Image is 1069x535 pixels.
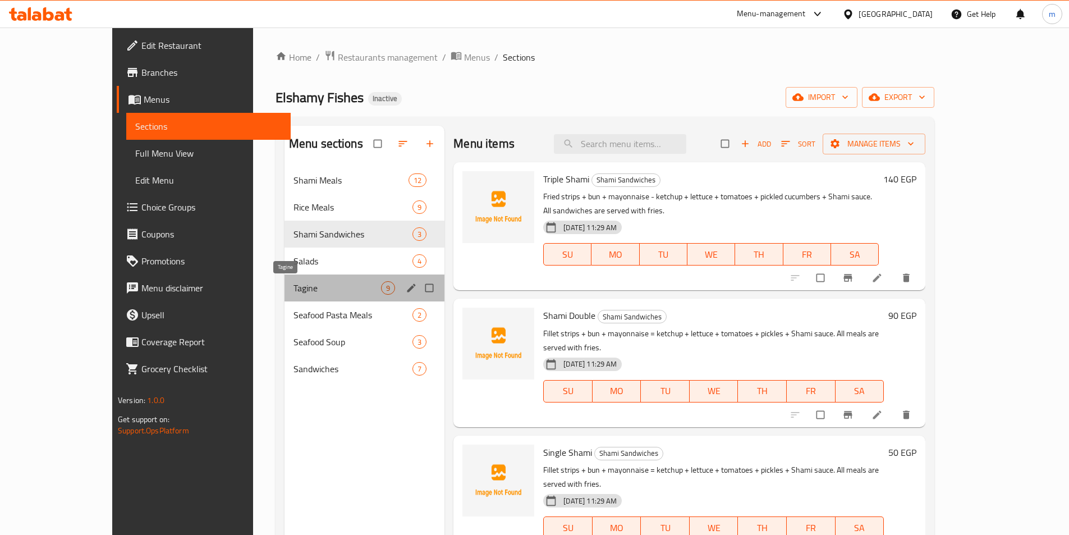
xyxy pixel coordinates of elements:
span: 12 [409,175,426,186]
a: Menu disclaimer [117,275,291,301]
div: [GEOGRAPHIC_DATA] [859,8,933,20]
span: Shami Sandwiches [592,173,660,186]
span: Version: [118,393,145,408]
a: Full Menu View [126,140,291,167]
button: MO [591,243,639,266]
div: items [412,227,426,241]
div: Salads [293,254,412,268]
span: 4 [413,256,426,267]
span: MO [597,383,637,399]
div: Salads4 [285,248,445,275]
span: Shami Sandwiches [598,310,666,323]
a: Edit menu item [871,409,885,420]
p: Fillet strips + bun + mayonnaise = ketchup + lettuce + tomatoes + pickles + Shami sauce. All meal... [543,463,884,491]
span: Menus [464,51,490,64]
span: Shami Double [543,307,595,324]
span: TH [742,383,782,399]
span: Select to update [810,267,833,289]
img: Triple Shami [462,171,534,243]
a: Sections [126,113,291,140]
div: items [412,254,426,268]
div: Sandwiches [293,362,412,376]
div: items [412,200,426,214]
span: Edit Menu [135,173,282,187]
li: / [316,51,320,64]
span: Add [741,138,771,150]
span: Coverage Report [141,335,282,349]
span: Single Shami [543,444,592,461]
a: Edit Menu [126,167,291,194]
span: Sort [781,138,815,150]
h6: 50 EGP [888,445,916,460]
button: FR [787,380,836,403]
span: Select to update [810,404,833,426]
span: FR [788,246,827,263]
span: [DATE] 11:29 AM [559,222,621,233]
button: import [786,87,857,108]
div: Seafood Soup3 [285,328,445,355]
span: TH [740,246,778,263]
a: Choice Groups [117,194,291,221]
div: Seafood Pasta Meals [293,308,412,322]
a: Edit Restaurant [117,32,291,59]
span: Get support on: [118,412,169,427]
span: Inactive [368,94,402,103]
span: FR [791,383,831,399]
div: Shami Sandwiches [591,173,660,187]
a: Promotions [117,248,291,275]
span: Sections [503,51,535,64]
span: Tagine [293,281,381,295]
span: TU [645,383,685,399]
div: Shami Meals12 [285,167,445,194]
img: Shami Double [462,308,534,379]
span: Menu disclaimer [141,281,282,295]
nav: breadcrumb [276,50,934,65]
span: Choice Groups [141,200,282,214]
a: Coupons [117,221,291,248]
button: SA [831,243,879,266]
span: Grocery Checklist [141,362,282,376]
button: SU [543,380,592,403]
span: SU [548,246,587,263]
div: Menu-management [737,7,806,21]
div: Seafood Pasta Meals2 [285,301,445,328]
button: edit [404,281,421,295]
button: export [862,87,934,108]
a: Home [276,51,311,64]
h6: 90 EGP [888,308,916,323]
span: Select section [714,133,738,154]
button: Manage items [823,134,925,154]
p: Fillet strips + bun + mayonnaise = ketchup + lettuce + tomatoes + pickles + Shami sauce. All meal... [543,327,884,355]
span: import [795,90,848,104]
span: Sort items [774,135,823,153]
button: WE [687,243,735,266]
span: Seafood Soup [293,335,412,349]
div: Tagine9edit [285,275,445,301]
a: Grocery Checklist [117,355,291,382]
span: Promotions [141,254,282,268]
span: export [871,90,925,104]
button: Add section [417,131,444,156]
p: Fried strips + bun + mayonnaise - ketchup + lettuce + tomatoes + pickled cucumbers + Shami sauce.... [543,190,879,218]
h6: 140 EGP [883,171,916,187]
span: Select all sections [367,133,391,154]
span: 7 [413,364,426,374]
h2: Menu sections [289,135,363,152]
span: 2 [413,310,426,321]
span: SA [840,383,880,399]
span: [DATE] 11:29 AM [559,496,621,506]
div: Shami Sandwiches3 [285,221,445,248]
a: Coverage Report [117,328,291,355]
span: Upsell [141,308,282,322]
div: Shami Sandwiches [594,447,663,460]
span: 3 [413,337,426,347]
button: Branch-specific-item [836,266,862,290]
button: SU [543,243,591,266]
span: Rice Meals [293,200,412,214]
span: 9 [413,202,426,213]
button: TU [641,380,690,403]
button: Branch-specific-item [836,403,862,427]
a: Branches [117,59,291,86]
span: Shami Sandwiches [595,447,663,460]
